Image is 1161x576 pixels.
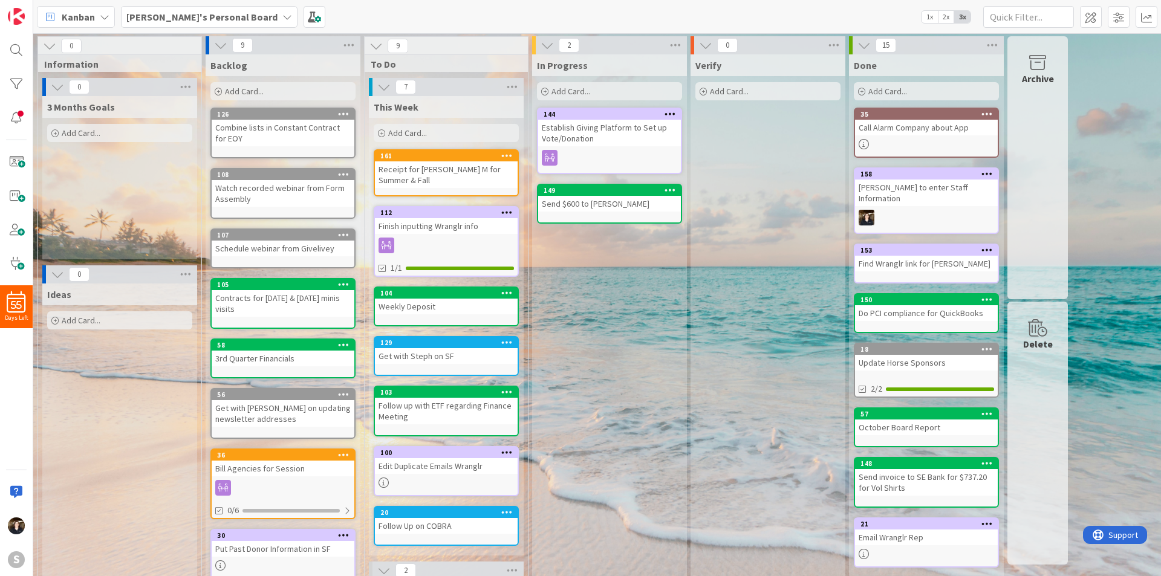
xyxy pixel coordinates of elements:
div: 57October Board Report [855,409,998,435]
div: [PERSON_NAME] to enter Staff Information [855,180,998,206]
span: Add Card... [551,86,590,97]
div: Contracts for [DATE] & [DATE] minis visits [212,290,354,317]
div: 57 [855,409,998,419]
div: 161 [375,150,518,161]
b: [PERSON_NAME]'s Personal Board [126,11,278,23]
div: 112 [375,207,518,218]
span: Verify [695,59,721,71]
div: 153Find Wranglr link for [PERSON_NAME] [855,245,998,271]
div: October Board Report [855,419,998,435]
div: Call Alarm Company about App [855,120,998,135]
div: Find Wranglr link for [PERSON_NAME] [855,256,998,271]
div: 58 [212,340,354,351]
div: Receipt for [PERSON_NAME] M for Summer & Fall [375,161,518,188]
div: Schedule webinar from Givelivey [212,241,354,256]
img: Visit kanbanzone.com [8,8,25,25]
div: Archive [1022,71,1054,86]
div: 150 [860,296,998,304]
span: 9 [388,39,408,53]
div: 103 [375,387,518,398]
img: KS [859,210,874,225]
span: Information [44,58,186,70]
div: 35 [860,110,998,118]
span: 0 [69,80,89,94]
div: 158 [855,169,998,180]
div: 112Finish inputting Wranglr info [375,207,518,234]
span: Add Card... [868,86,907,97]
div: Send $600 to [PERSON_NAME] [538,196,681,212]
div: Get with Steph on SF [375,348,518,364]
span: To Do [371,58,513,70]
div: 20 [380,508,518,517]
div: 107 [212,230,354,241]
div: 36 [217,451,354,459]
input: Quick Filter... [983,6,1074,28]
div: 36 [212,450,354,461]
div: Update Horse Sponsors [855,355,998,371]
span: 3x [954,11,971,23]
div: 105 [212,279,354,290]
span: This Week [374,101,418,113]
span: 0 [69,267,89,282]
div: Do PCI compliance for QuickBooks [855,305,998,321]
div: Establish Giving Platform to Set up Vote/Donation [538,120,681,146]
div: 21 [855,519,998,529]
div: 126Combine lists in Constant Contract for EOY [212,109,354,146]
div: 20Follow Up on COBRA [375,507,518,534]
div: 104 [380,289,518,297]
div: 129 [380,338,518,347]
div: 144 [544,110,681,118]
span: 1x [922,11,938,23]
div: 144Establish Giving Platform to Set up Vote/Donation [538,109,681,146]
div: 18 [855,344,998,355]
span: Done [854,59,877,71]
div: 148Send invoice to SE Bank for $737.20 for Vol Shirts [855,458,998,496]
div: 107Schedule webinar from Givelivey [212,230,354,256]
div: 583rd Quarter Financials [212,340,354,366]
div: 153 [860,246,998,254]
div: 108 [212,169,354,180]
div: Send invoice to SE Bank for $737.20 for Vol Shirts [855,469,998,496]
span: Add Card... [710,86,749,97]
span: 1/1 [391,262,402,274]
div: 3rd Quarter Financials [212,351,354,366]
span: 2x [938,11,954,23]
div: 56Get with [PERSON_NAME] on updating newsletter addresses [212,389,354,427]
span: 15 [876,38,896,53]
span: Add Card... [62,128,100,138]
div: Get with [PERSON_NAME] on updating newsletter addresses [212,400,354,427]
span: Add Card... [62,315,100,326]
span: Backlog [210,59,247,71]
span: 55 [11,301,22,309]
div: 149Send $600 to [PERSON_NAME] [538,185,681,212]
div: Delete [1023,337,1053,351]
div: Follow up with ETF regarding Finance Meeting [375,398,518,424]
div: 108 [217,170,354,179]
div: 103 [380,388,518,396]
span: In Progress [537,59,588,71]
span: Support [25,2,55,16]
span: 2/2 [871,383,882,395]
div: 161 [380,152,518,160]
div: Weekly Deposit [375,299,518,314]
span: Add Card... [388,128,427,138]
div: 30 [217,531,354,540]
div: 158 [860,170,998,178]
div: 103Follow up with ETF regarding Finance Meeting [375,387,518,424]
div: 158[PERSON_NAME] to enter Staff Information [855,169,998,206]
div: Bill Agencies for Session [212,461,354,476]
div: Put Past Donor Information in SF [212,541,354,557]
div: 149 [538,185,681,196]
div: 57 [860,410,998,418]
div: Edit Duplicate Emails Wranglr [375,458,518,474]
div: 35 [855,109,998,120]
div: 148 [855,458,998,469]
div: 100 [375,447,518,458]
div: Follow Up on COBRA [375,518,518,534]
div: 36Bill Agencies for Session [212,450,354,476]
div: 105 [217,280,354,289]
span: Kanban [62,10,95,24]
div: 18Update Horse Sponsors [855,344,998,371]
div: 161Receipt for [PERSON_NAME] M for Summer & Fall [375,150,518,188]
div: 126 [217,110,354,118]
